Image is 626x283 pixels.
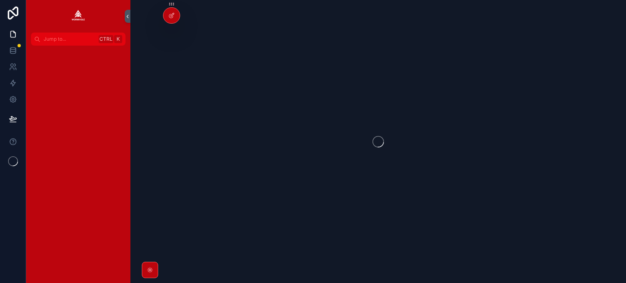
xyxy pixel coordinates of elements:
span: Jump to... [44,36,95,42]
button: Jump to...CtrlK [31,33,126,46]
div: scrollable content [26,46,130,60]
img: App logo [72,10,85,23]
span: K [115,36,121,42]
span: Ctrl [99,35,113,43]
